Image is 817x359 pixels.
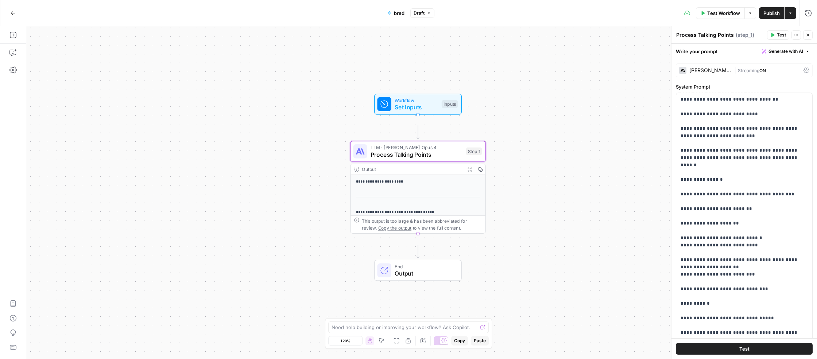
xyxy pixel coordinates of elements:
[395,269,454,278] span: Output
[362,218,482,231] div: This output is too large & has been abbreviated for review. to view the full content.
[383,7,409,19] button: bred
[378,225,411,230] span: Copy the output
[350,260,486,281] div: EndOutput
[676,343,813,355] button: Test
[442,100,458,108] div: Inputs
[707,9,740,17] span: Test Workflow
[410,8,434,18] button: Draft
[371,150,462,159] span: Process Talking Points
[454,337,465,344] span: Copy
[451,336,468,346] button: Copy
[739,345,750,352] span: Test
[777,32,786,38] span: Test
[474,337,486,344] span: Paste
[676,31,734,39] textarea: Process Talking Points
[734,66,738,74] span: |
[395,103,438,112] span: Set Inputs
[763,9,780,17] span: Publish
[362,166,462,173] div: Output
[671,44,817,59] div: Write your prompt
[395,263,454,270] span: End
[759,68,766,73] span: ON
[759,7,784,19] button: Publish
[417,245,419,258] g: Edge from step_1 to end
[768,48,803,55] span: Generate with AI
[767,30,789,40] button: Test
[689,68,731,73] div: [PERSON_NAME] Opus 4
[417,126,419,139] g: Edge from start to step_1
[350,94,486,115] div: WorkflowSet InputsInputs
[471,336,489,346] button: Paste
[676,83,813,90] label: System Prompt
[414,10,425,16] span: Draft
[466,148,482,156] div: Step 1
[395,97,438,104] span: Workflow
[340,338,351,344] span: 120%
[736,31,754,39] span: ( step_1 )
[759,47,813,56] button: Generate with AI
[394,9,404,17] span: bred
[371,144,462,151] span: LLM · [PERSON_NAME] Opus 4
[738,68,759,73] span: Streaming
[696,7,744,19] button: Test Workflow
